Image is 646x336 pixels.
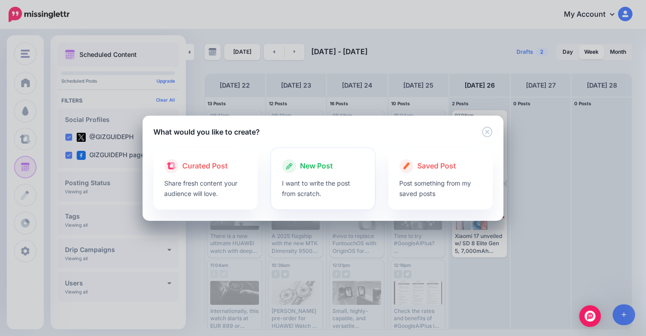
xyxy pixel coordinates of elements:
div: Open Intercom Messenger [579,305,601,327]
span: Curated Post [182,160,228,172]
span: New Post [300,160,333,172]
span: Saved Post [417,160,456,172]
button: Close [482,126,493,138]
p: Share fresh content your audience will love. [164,178,247,199]
p: Post something from my saved posts [399,178,482,199]
img: create.png [403,162,410,169]
img: curate.png [167,162,176,169]
p: I want to write the post from scratch. [282,178,365,199]
h5: What would you like to create? [153,126,260,137]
